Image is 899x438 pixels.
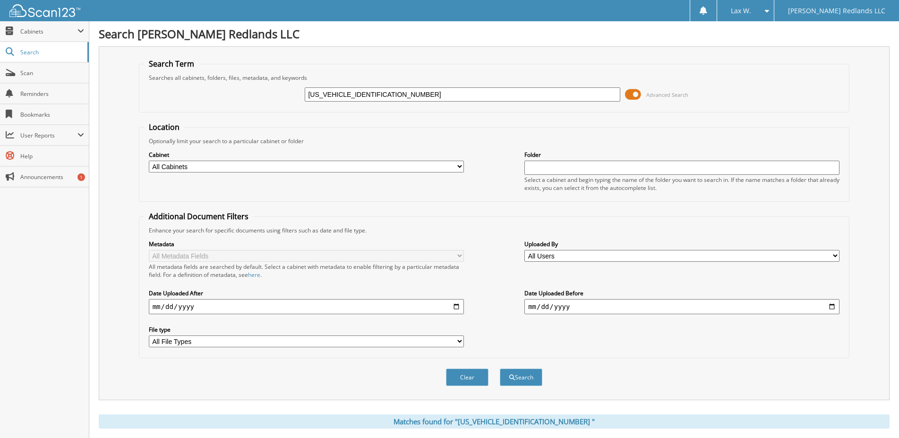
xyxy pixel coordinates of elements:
[248,271,260,279] a: here
[500,369,542,386] button: Search
[149,151,464,159] label: Cabinet
[144,137,845,145] div: Optionally limit your search to a particular cabinet or folder
[524,299,839,314] input: end
[149,299,464,314] input: start
[524,240,839,248] label: Uploaded By
[99,26,890,42] h1: Search [PERSON_NAME] Redlands LLC
[524,151,839,159] label: Folder
[149,240,464,248] label: Metadata
[524,289,839,297] label: Date Uploaded Before
[788,8,885,14] span: [PERSON_NAME] Redlands LLC
[149,326,464,334] label: File type
[446,369,488,386] button: Clear
[524,176,839,192] div: Select a cabinet and begin typing the name of the folder you want to search in. If the name match...
[20,48,83,56] span: Search
[149,289,464,297] label: Date Uploaded After
[99,414,890,429] div: Matches found for "[US_VEHICLE_IDENTIFICATION_NUMBER] "
[149,263,464,279] div: All metadata fields are searched by default. Select a cabinet with metadata to enable filtering b...
[20,152,84,160] span: Help
[144,74,845,82] div: Searches all cabinets, folders, files, metadata, and keywords
[646,91,688,98] span: Advanced Search
[20,69,84,77] span: Scan
[20,111,84,119] span: Bookmarks
[20,27,77,35] span: Cabinets
[20,131,77,139] span: User Reports
[144,59,199,69] legend: Search Term
[144,226,845,234] div: Enhance your search for specific documents using filters such as date and file type.
[144,211,253,222] legend: Additional Document Filters
[144,122,184,132] legend: Location
[20,173,84,181] span: Announcements
[9,4,80,17] img: scan123-logo-white.svg
[20,90,84,98] span: Reminders
[77,173,85,181] div: 1
[852,393,899,438] iframe: Chat Widget
[731,8,751,14] span: Lax W.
